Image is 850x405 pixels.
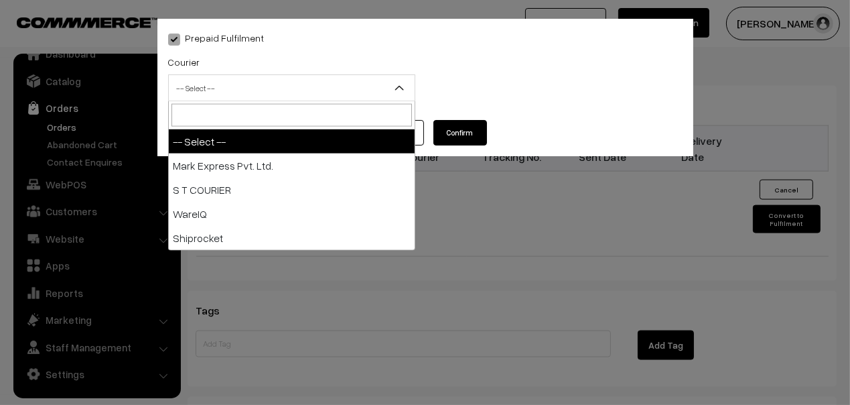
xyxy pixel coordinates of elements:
[168,55,200,69] label: Courier
[169,178,415,202] li: S T COURIER
[169,226,415,250] li: Shiprocket
[169,202,415,226] li: WareIQ
[168,74,415,101] span: -- Select --
[433,120,487,146] button: Confirm
[169,76,415,100] span: -- Select --
[168,31,265,45] label: Prepaid Fulfilment
[169,129,415,154] li: -- Select --
[169,154,415,178] li: Mark Express Pvt. Ltd.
